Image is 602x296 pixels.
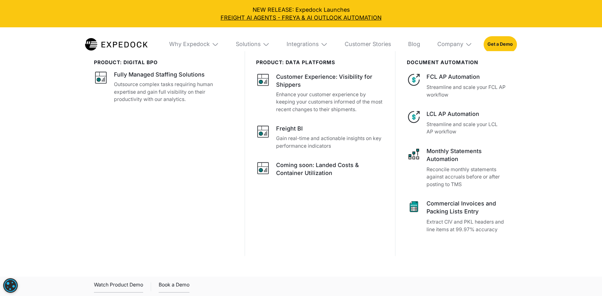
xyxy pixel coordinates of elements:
[484,36,517,53] a: Get a Demo
[339,27,397,61] a: Customer Stories
[159,281,189,293] a: Book a Demo
[287,41,319,48] div: Integrations
[163,27,224,61] div: Why Expedock
[256,124,384,150] a: Freight BIGain real-time and actionable insights on key performance indicators
[256,73,384,113] a: Customer Experience: Visibility for ShippersEnhance your customer experience by keeping your cust...
[427,84,508,98] p: Streamline and scale your FCL AP workflow
[432,27,478,61] div: Company
[94,71,233,103] a: Fully Managed Staffing SolutionsOutsource complex tasks requiring human expertise and gain full v...
[6,6,596,22] div: NEW RELEASE: Expedock Launches
[6,14,596,22] a: FREIGHT AI AGENTS - FREYA & AI OUTLOOK AUTOMATION
[276,135,384,150] p: Gain real-time and actionable insights on key performance indicators
[427,73,508,81] div: FCL AP Automation
[427,218,508,233] p: Extract CIV and PKL headers and line items at 99.97% accuracy
[94,281,143,293] a: open lightbox
[114,71,205,78] div: Fully Managed Staffing Solutions
[94,281,143,293] div: Watch Product Demo
[427,166,508,188] p: Reconcile monthly statements against accruals before or after posting to TMS
[407,110,508,136] a: LCL AP AutomationStreamline and scale your LCL AP workflow
[236,41,261,48] div: Solutions
[230,27,275,61] div: Solutions
[276,91,384,113] p: Enhance your customer experience by keeping your customers informed of the most recent changes to...
[407,73,508,98] a: FCL AP AutomationStreamline and scale your FCL AP workflow
[256,161,384,179] a: Coming soon: Landed Costs & Container Utilization
[427,199,508,215] div: Commercial Invoices and Packing Lists Entry
[496,227,602,296] iframe: Chat Widget
[276,73,384,89] div: Customer Experience: Visibility for Shippers
[427,110,508,118] div: LCL AP Automation
[407,147,508,188] a: Monthly Statements AutomationReconcile monthly statements against accruals before or after postin...
[437,41,463,48] div: Company
[169,41,210,48] div: Why Expedock
[276,161,384,177] div: Coming soon: Landed Costs & Container Utilization
[427,147,508,163] div: Monthly Statements Automation
[496,227,602,296] div: Chat-Widget
[256,60,384,66] div: PRODUCT: data platforms
[427,121,508,136] p: Streamline and scale your LCL AP workflow
[276,124,303,132] div: Freight BI
[94,60,233,66] div: product: digital bpo
[407,60,508,66] div: document automation
[407,199,508,233] a: Commercial Invoices and Packing Lists EntryExtract CIV and PKL headers and line items at 99.97% a...
[402,27,426,61] a: Blog
[114,81,233,103] p: Outsource complex tasks requiring human expertise and gain full visibility on their productivity ...
[281,27,333,61] div: Integrations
